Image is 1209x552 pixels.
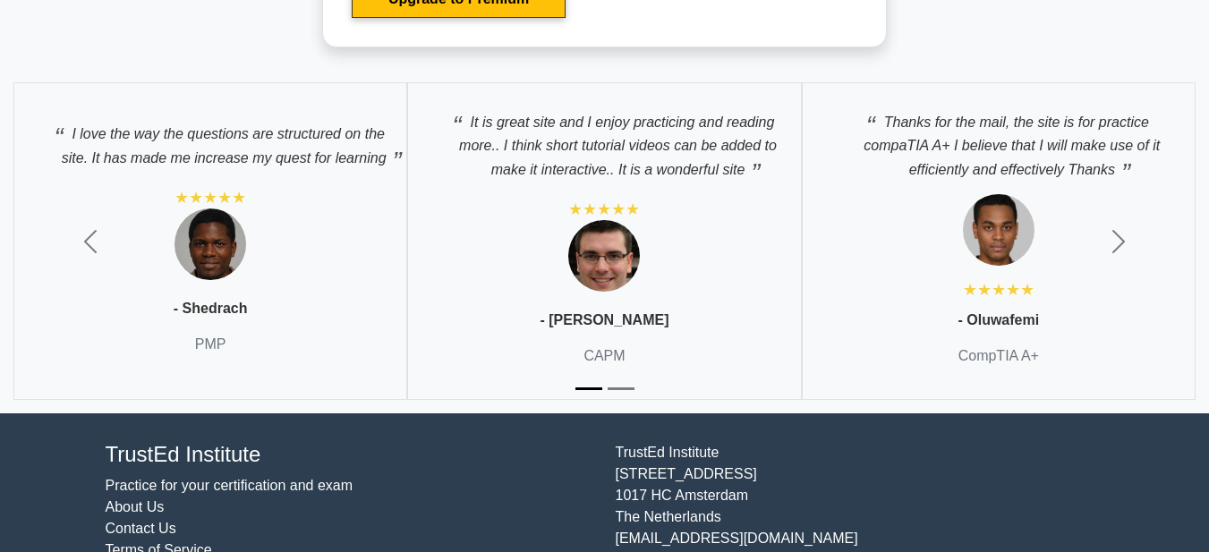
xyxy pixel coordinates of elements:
[106,442,594,468] h4: TrustEd Institute
[608,378,634,399] button: Slide 2
[958,310,1039,331] p: - Oluwafemi
[106,478,353,493] a: Practice for your certification and exam
[540,310,668,331] p: - [PERSON_NAME]
[175,187,246,208] div: ★★★★★
[174,298,248,319] p: - Shedrach
[821,101,1177,181] p: Thanks for the mail, the site is for practice compaTIA A+ I believe that I will make use of it ef...
[583,345,625,367] p: CAPM
[426,101,782,181] p: It is great site and I enjoy practicing and reading more.. I think short tutorial videos can be a...
[568,220,640,292] img: Testimonial 1
[963,194,1034,266] img: Testimonial 1
[106,499,165,514] a: About Us
[106,521,176,536] a: Contact Us
[568,199,640,220] div: ★★★★★
[195,334,226,355] p: PMP
[575,378,602,399] button: Slide 1
[175,208,246,280] img: Testimonial 1
[958,345,1039,367] p: CompTIA A+
[963,279,1034,301] div: ★★★★★
[32,113,388,169] p: I love the way the questions are structured on the site. It has made me increase my quest for lea...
